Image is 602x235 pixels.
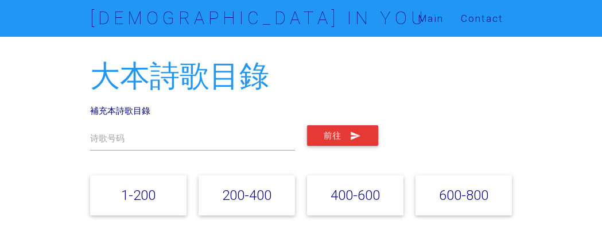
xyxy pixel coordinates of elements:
h2: 大本詩歌目錄 [90,60,511,93]
button: 前往 [307,125,378,146]
a: 1-200 [121,187,156,203]
a: 600-800 [439,187,488,203]
a: 400-600 [331,187,380,203]
a: 補充本詩歌目錄 [90,105,150,116]
label: 诗歌号码 [90,132,125,145]
a: 200-400 [222,187,271,203]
